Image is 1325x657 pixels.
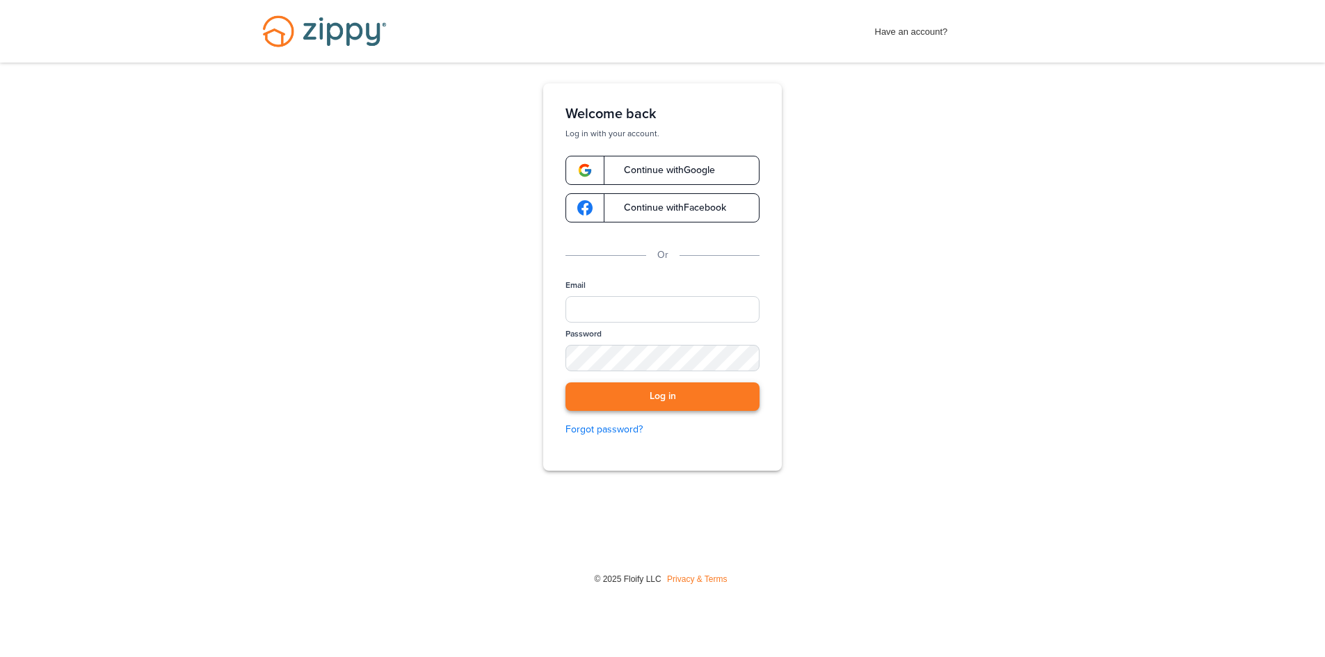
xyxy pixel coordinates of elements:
p: Or [657,248,668,263]
a: Privacy & Terms [667,574,727,584]
a: google-logoContinue withGoogle [565,156,760,185]
p: Log in with your account. [565,128,760,139]
span: Continue with Google [610,165,715,175]
span: © 2025 Floify LLC [594,574,661,584]
label: Email [565,279,586,291]
img: google-logo [577,200,593,216]
label: Password [565,328,602,340]
h1: Welcome back [565,106,760,122]
span: Have an account? [875,17,948,40]
input: Email [565,296,760,323]
span: Continue with Facebook [610,203,726,213]
a: Forgot password? [565,422,760,437]
img: google-logo [577,163,593,178]
input: Password [565,345,760,371]
a: google-logoContinue withFacebook [565,193,760,222]
button: Log in [565,382,760,411]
